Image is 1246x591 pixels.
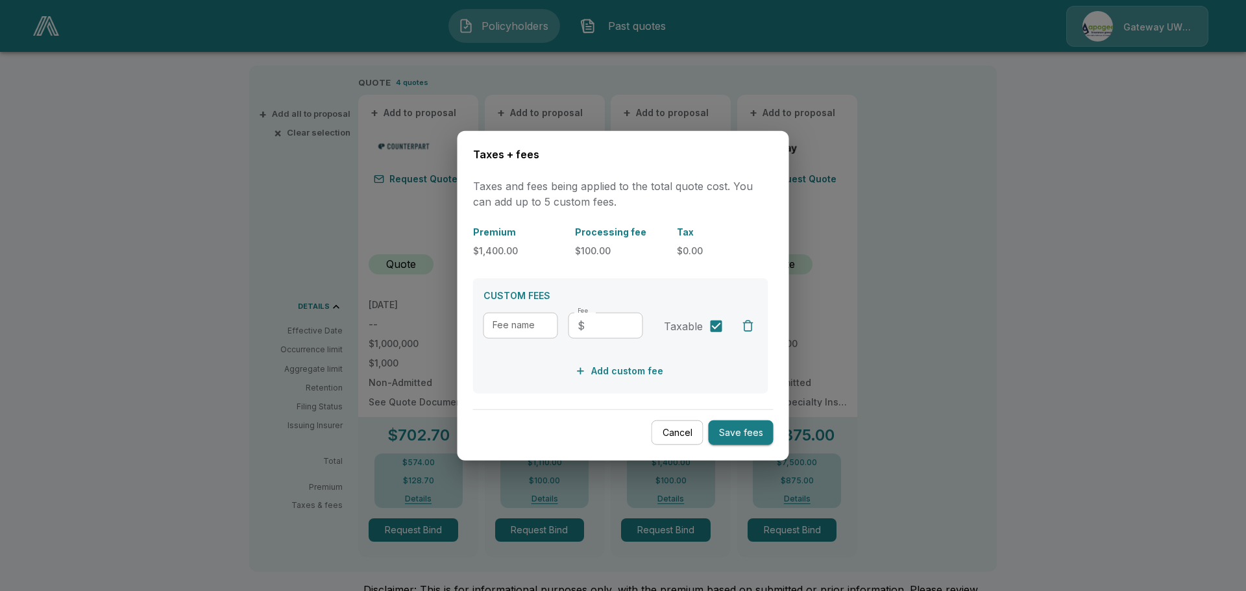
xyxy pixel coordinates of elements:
p: $1,400.00 [473,244,565,258]
p: Premium [473,225,565,239]
h6: Taxes + fees [473,146,774,163]
p: $ [578,318,585,333]
span: Taxable [664,319,703,334]
button: Add custom fee [573,359,668,383]
button: Cancel [652,420,703,445]
p: Taxes and fees being applied to the total quote cost. You can add up to 5 custom fees. [473,178,774,210]
p: Processing fee [575,225,666,239]
p: $0.00 [677,244,768,258]
label: Fee [578,307,589,315]
p: CUSTOM FEES [483,289,758,302]
button: Save fees [709,420,774,445]
p: Tax [677,225,768,239]
p: $100.00 [575,244,666,258]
